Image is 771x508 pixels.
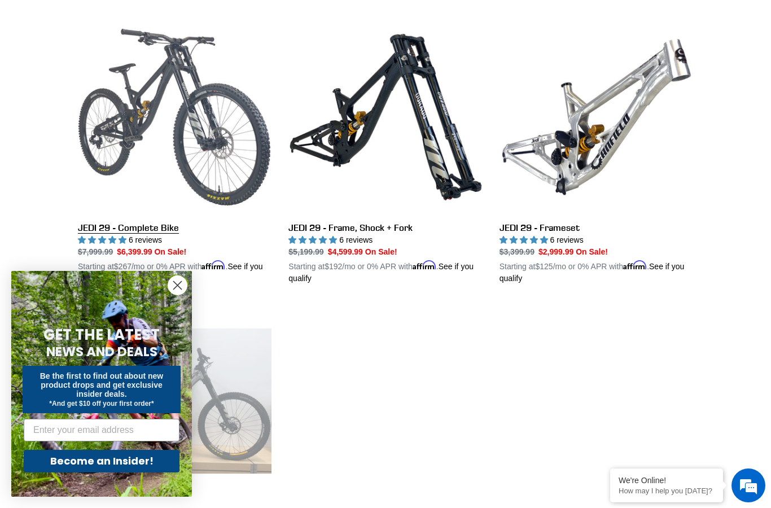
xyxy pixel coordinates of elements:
[619,476,715,485] div: We're Online!
[168,275,187,295] button: Close dialog
[40,371,164,398] span: Be the first to find out about new product drops and get exclusive insider deals.
[49,400,154,408] span: *And get $10 off your first order*
[46,343,157,361] span: NEWS AND DEALS
[24,450,179,472] button: Become an Insider!
[24,419,179,441] input: Enter your email address
[619,487,715,495] p: How may I help you today?
[43,325,160,345] span: GET THE LATEST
